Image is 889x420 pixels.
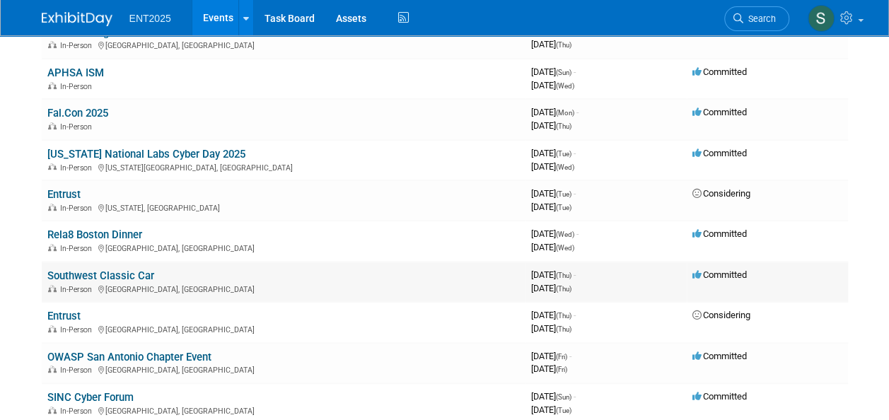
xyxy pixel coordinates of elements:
[531,202,571,212] span: [DATE]
[531,120,571,131] span: [DATE]
[60,41,96,50] span: In-Person
[48,366,57,373] img: In-Person Event
[556,312,571,320] span: (Thu)
[556,69,571,76] span: (Sun)
[574,66,576,77] span: -
[556,231,574,238] span: (Wed)
[531,363,567,374] span: [DATE]
[692,310,750,320] span: Considering
[48,163,57,170] img: In-Person Event
[556,272,571,279] span: (Thu)
[47,363,520,375] div: [GEOGRAPHIC_DATA], [GEOGRAPHIC_DATA]
[692,351,747,361] span: Committed
[556,366,567,373] span: (Fri)
[531,391,576,402] span: [DATE]
[47,310,81,322] a: Entrust
[808,5,835,32] img: Stephanie Silva
[743,13,776,24] span: Search
[556,82,574,90] span: (Wed)
[556,353,567,361] span: (Fri)
[531,66,576,77] span: [DATE]
[48,204,57,211] img: In-Person Event
[47,351,211,363] a: OWASP San Antonio Chapter Event
[692,188,750,199] span: Considering
[556,41,571,49] span: (Thu)
[531,39,571,49] span: [DATE]
[556,407,571,414] span: (Tue)
[574,269,576,280] span: -
[60,204,96,213] span: In-Person
[48,407,57,414] img: In-Person Event
[556,325,571,333] span: (Thu)
[531,404,571,415] span: [DATE]
[47,39,520,50] div: [GEOGRAPHIC_DATA], [GEOGRAPHIC_DATA]
[47,404,520,416] div: [GEOGRAPHIC_DATA], [GEOGRAPHIC_DATA]
[556,244,574,252] span: (Wed)
[556,190,571,198] span: (Tue)
[531,228,579,239] span: [DATE]
[48,122,57,129] img: In-Person Event
[48,325,57,332] img: In-Person Event
[48,41,57,48] img: In-Person Event
[47,391,134,404] a: SINC Cyber Forum
[48,82,57,89] img: In-Person Event
[531,161,574,172] span: [DATE]
[574,188,576,199] span: -
[60,163,96,173] span: In-Person
[724,6,789,31] a: Search
[556,150,571,158] span: (Tue)
[556,285,571,293] span: (Thu)
[47,161,520,173] div: [US_STATE][GEOGRAPHIC_DATA], [GEOGRAPHIC_DATA]
[531,148,576,158] span: [DATE]
[531,26,576,37] span: [DATE]
[531,351,571,361] span: [DATE]
[129,13,171,24] span: ENT2025
[47,323,520,334] div: [GEOGRAPHIC_DATA], [GEOGRAPHIC_DATA]
[692,107,747,117] span: Committed
[47,228,142,241] a: Rela8 Boston Dinner
[47,283,520,294] div: [GEOGRAPHIC_DATA], [GEOGRAPHIC_DATA]
[556,163,574,171] span: (Wed)
[60,325,96,334] span: In-Person
[692,148,747,158] span: Committed
[48,244,57,251] img: In-Person Event
[692,269,747,280] span: Committed
[531,283,571,293] span: [DATE]
[531,242,574,252] span: [DATE]
[47,269,154,282] a: Southwest Classic Car
[47,26,148,39] a: Rela8 Chicago Dinner
[60,122,96,132] span: In-Person
[47,188,81,201] a: Entrust
[531,269,576,280] span: [DATE]
[692,228,747,239] span: Committed
[556,204,571,211] span: (Tue)
[556,393,571,401] span: (Sun)
[60,285,96,294] span: In-Person
[574,148,576,158] span: -
[60,82,96,91] span: In-Person
[574,310,576,320] span: -
[692,66,747,77] span: Committed
[48,285,57,292] img: In-Person Event
[574,26,576,37] span: -
[692,26,747,37] span: Committed
[531,310,576,320] span: [DATE]
[531,107,579,117] span: [DATE]
[60,407,96,416] span: In-Person
[692,391,747,402] span: Committed
[531,188,576,199] span: [DATE]
[47,148,245,161] a: [US_STATE] National Labs Cyber Day 2025
[531,80,574,91] span: [DATE]
[47,107,108,119] a: Fal.Con 2025
[556,122,571,130] span: (Thu)
[576,228,579,239] span: -
[569,351,571,361] span: -
[60,244,96,253] span: In-Person
[576,107,579,117] span: -
[47,242,520,253] div: [GEOGRAPHIC_DATA], [GEOGRAPHIC_DATA]
[556,109,574,117] span: (Mon)
[574,391,576,402] span: -
[531,323,571,334] span: [DATE]
[42,12,112,26] img: ExhibitDay
[47,202,520,213] div: [US_STATE], [GEOGRAPHIC_DATA]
